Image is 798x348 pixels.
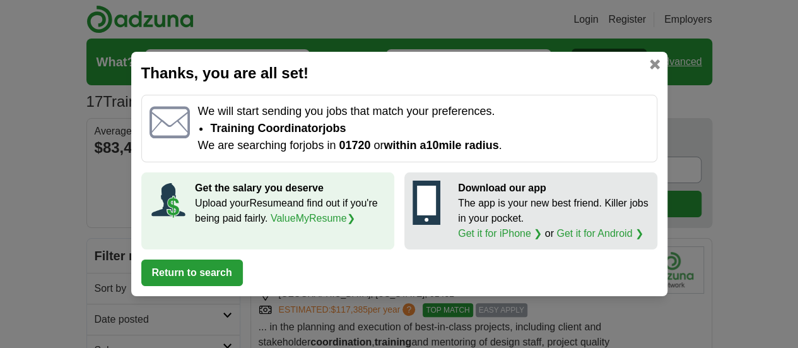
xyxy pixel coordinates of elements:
p: The app is your new best friend. Killer jobs in your pocket. or [458,196,649,241]
p: We will start sending you jobs that match your preferences. [197,103,648,120]
span: 01720 [339,139,370,152]
li: Training Coordinator jobs [210,120,648,137]
a: ValueMyResume❯ [271,213,355,224]
h2: Thanks, you are all set! [141,62,657,85]
span: within a 10 mile radius [384,139,498,152]
button: Return to search [141,260,243,286]
a: Get it for Android ❯ [556,228,643,239]
a: Get it for iPhone ❯ [458,228,542,239]
p: We are searching for jobs in or . [197,137,648,154]
p: Get the salary you deserve [195,181,386,196]
p: Download our app [458,181,649,196]
p: Upload your Resume and find out if you're being paid fairly. [195,196,386,226]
